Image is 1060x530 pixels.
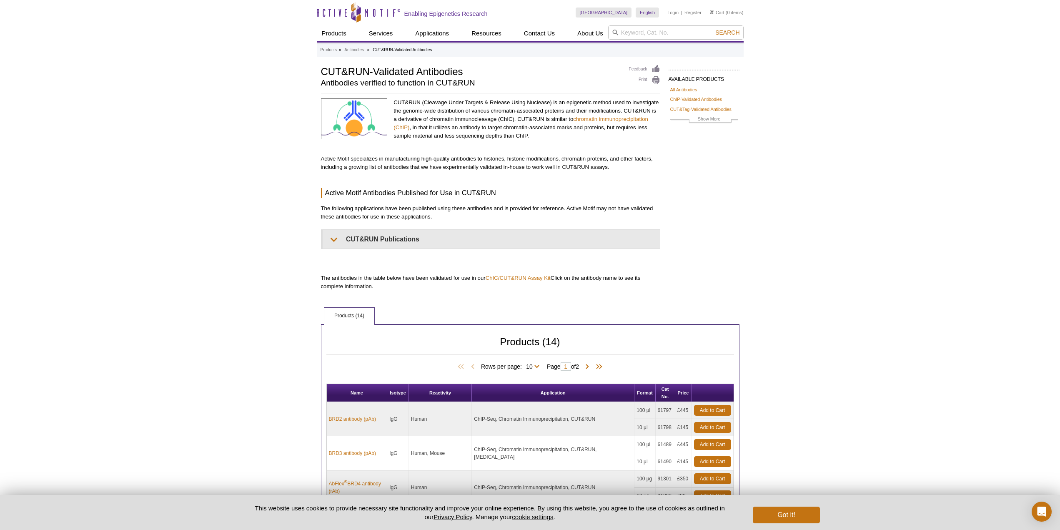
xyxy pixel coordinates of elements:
button: Got it! [753,507,819,523]
span: Previous Page [469,363,477,371]
a: About Us [572,25,608,41]
td: ChIP-Seq, Chromatin Immunoprecipitation, CUT&RUN, [MEDICAL_DATA] [472,436,634,470]
td: 10 µg [634,487,655,505]
p: Active Motif specializes in manufacturing high-quality antibodies to histones, histone modificati... [321,155,660,171]
a: Add to Cart [694,422,731,433]
span: 2 [576,363,579,370]
a: Add to Cart [694,456,731,467]
a: Services [364,25,398,41]
a: Antibodies [344,46,364,54]
th: Price [675,384,692,402]
a: ChIP-Validated Antibodies [670,95,722,103]
a: Contact Us [519,25,560,41]
a: [GEOGRAPHIC_DATA] [576,8,632,18]
td: 10 µl [634,453,655,470]
a: AbFlex®BRD4 antibody (rAb) [329,480,385,495]
th: Format [634,384,655,402]
li: CUT&RUN-Validated Antibodies [373,48,432,52]
a: Products [317,25,351,41]
td: £90 [675,487,692,505]
a: Add to Cart [694,439,731,450]
span: Page of [543,362,583,371]
td: £445 [675,402,692,419]
td: £445 [675,436,692,453]
li: » [367,48,370,52]
td: £145 [675,453,692,470]
a: Feedback [629,65,660,74]
a: BRD2 antibody (pAb) [329,415,376,423]
td: IgG [387,436,409,470]
a: ChIC/CUT&RUN Assay Kit [486,275,551,281]
li: (0 items) [710,8,744,18]
a: CUT&Tag-Validated Antibodies [670,105,732,113]
li: » [339,48,341,52]
h3: Active Motif Antibodies Published for Use in CUT&RUN [321,188,660,198]
td: 100 µl [634,436,655,453]
td: £145 [675,419,692,436]
li: | [681,8,682,18]
span: Next Page [583,363,591,371]
a: Resources [466,25,506,41]
td: Human [409,402,472,436]
a: BRD3 antibody (pAb) [329,450,376,457]
th: Cat No. [656,384,675,402]
td: ChIP-Seq, Chromatin Immunoprecipitation, CUT&RUN [472,402,634,436]
th: Name [327,384,388,402]
a: Show More [670,115,738,125]
a: Print [629,76,660,85]
th: Application [472,384,634,402]
td: 61797 [656,402,675,419]
p: CUT&RUN (Cleavage Under Targets & Release Using Nuclease) is an epigenetic method used to investi... [393,98,660,140]
td: IgG [387,402,409,436]
td: £350 [675,470,692,487]
p: This website uses cookies to provide necessary site functionality and improve your online experie... [241,504,739,521]
h2: Antibodies verified to function in CUT&RUN [321,79,621,87]
td: IgG [387,470,409,505]
a: Privacy Policy [434,513,472,520]
summary: CUT&RUN Publications [323,230,660,249]
a: English [636,8,659,18]
a: Cart [710,10,724,15]
span: Last Page [591,363,604,371]
button: cookie settings [512,513,553,520]
div: Open Intercom Messenger [1032,502,1052,522]
a: All Antibodies [670,86,697,93]
span: Rows per page: [481,362,543,370]
a: Add to Cart [694,490,731,501]
span: First Page [456,363,469,371]
h2: AVAILABLE PRODUCTS [669,70,739,85]
button: Search [713,29,742,36]
a: Add to Cart [694,473,731,484]
td: 91301 [656,470,675,487]
td: ChIP-Seq, Chromatin Immunoprecipitation, CUT&RUN [472,470,634,505]
td: 100 µg [634,470,655,487]
th: Reactivity [409,384,472,402]
p: The following applications have been published using these antibodies and is provided for referen... [321,204,660,221]
a: Applications [410,25,454,41]
input: Keyword, Cat. No. [608,25,744,40]
a: Register [684,10,702,15]
sup: ® [344,480,347,484]
td: Human [409,470,472,505]
p: The antibodies in the table below have been validated for use in our Click on the antibody name t... [321,274,660,291]
a: Add to Cart [694,405,731,416]
td: 91302 [656,487,675,505]
img: CUT&Tag [321,98,388,139]
th: Isotype [387,384,409,402]
td: 100 µl [634,402,655,419]
img: Your Cart [710,10,714,14]
td: 10 µl [634,419,655,436]
td: 61489 [656,436,675,453]
h2: Enabling Epigenetics Research [404,10,488,18]
td: Human, Mouse [409,436,472,470]
a: Products (14) [324,308,374,324]
td: 61798 [656,419,675,436]
h1: CUT&RUN-Validated Antibodies [321,65,621,77]
a: Products [321,46,337,54]
a: Login [667,10,679,15]
h2: Products (14) [326,338,734,354]
span: Search [715,29,739,36]
td: 61490 [656,453,675,470]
